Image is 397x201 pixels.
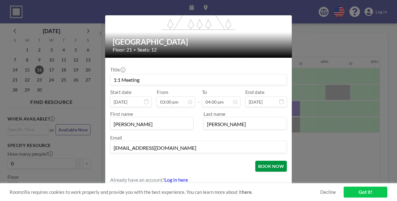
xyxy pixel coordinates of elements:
[110,135,122,140] label: Email
[110,177,164,183] span: Already have an account?
[137,47,157,53] span: Seats: 12
[110,111,133,117] label: First name
[110,142,287,153] input: Email
[110,66,125,73] label: Title
[204,119,287,129] input: Last name
[203,111,225,117] label: Last name
[198,91,199,105] span: -
[113,37,285,47] h2: [GEOGRAPHIC_DATA]
[110,119,193,129] input: First name
[134,47,136,52] span: •
[110,89,131,95] label: Start date
[110,74,287,85] input: Guest reservation
[344,187,387,198] a: Got it!
[320,189,336,195] a: Decline
[255,161,287,172] button: BOOK NOW
[10,189,320,195] span: Roomzilla requires cookies to work properly and provide you with the best experience. You can lea...
[157,89,168,95] label: From
[164,177,188,183] a: Log in here
[242,189,252,195] a: here.
[113,47,132,53] span: Floor: 21
[202,89,207,95] label: To
[245,89,264,95] label: End date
